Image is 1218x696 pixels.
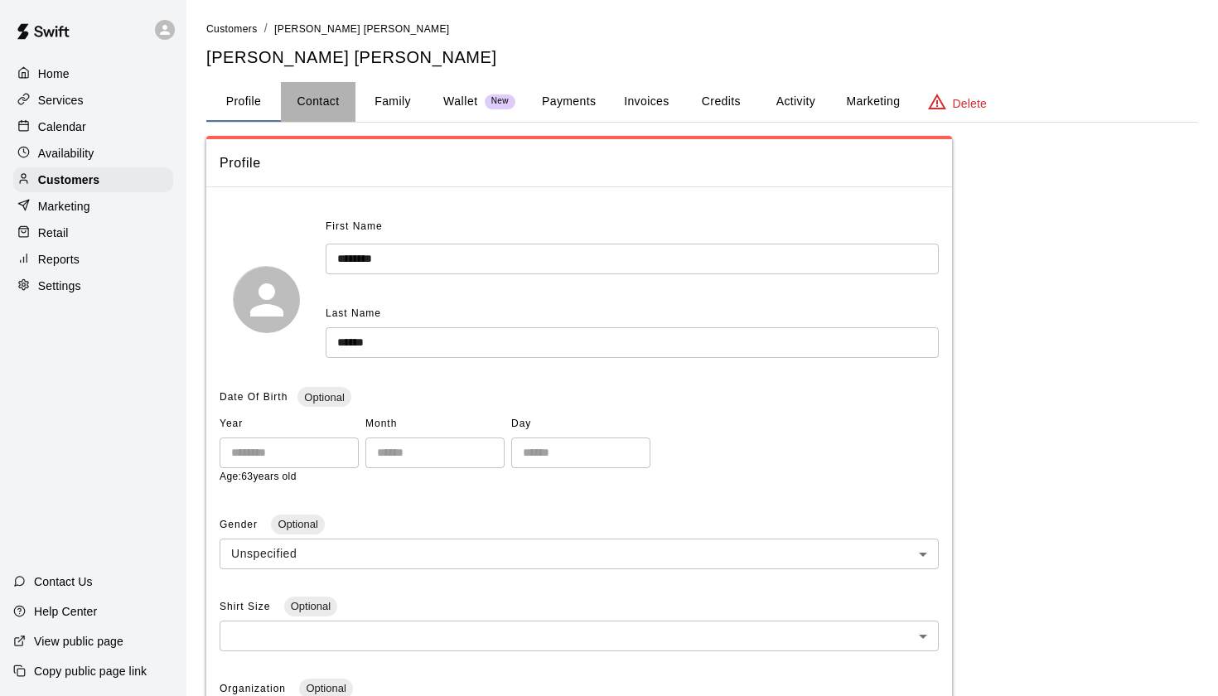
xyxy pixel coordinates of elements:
[274,23,450,35] span: [PERSON_NAME] [PERSON_NAME]
[34,663,147,679] p: Copy public page link
[281,82,355,122] button: Contact
[284,600,337,612] span: Optional
[355,82,430,122] button: Family
[38,92,84,109] p: Services
[271,518,324,530] span: Optional
[34,633,123,650] p: View public page
[220,411,359,437] span: Year
[220,391,288,403] span: Date Of Birth
[38,145,94,162] p: Availability
[38,198,90,215] p: Marketing
[206,23,258,35] span: Customers
[609,82,684,122] button: Invoices
[13,167,173,192] a: Customers
[326,307,381,319] span: Last Name
[953,95,987,112] p: Delete
[684,82,758,122] button: Credits
[220,152,939,174] span: Profile
[38,172,99,188] p: Customers
[511,411,650,437] span: Day
[206,20,1198,38] nav: breadcrumb
[13,141,173,166] a: Availability
[220,601,274,612] span: Shirt Size
[206,46,1198,69] h5: [PERSON_NAME] [PERSON_NAME]
[38,278,81,294] p: Settings
[13,61,173,86] a: Home
[758,82,833,122] button: Activity
[13,88,173,113] a: Services
[220,519,261,530] span: Gender
[13,114,173,139] a: Calendar
[34,603,97,620] p: Help Center
[206,22,258,35] a: Customers
[13,194,173,219] a: Marketing
[443,93,478,110] p: Wallet
[365,411,505,437] span: Month
[13,247,173,272] a: Reports
[220,683,289,694] span: Organization
[529,82,609,122] button: Payments
[13,273,173,298] a: Settings
[34,573,93,590] p: Contact Us
[38,251,80,268] p: Reports
[38,225,69,241] p: Retail
[206,82,281,122] button: Profile
[485,96,515,107] span: New
[13,220,173,245] a: Retail
[299,682,352,694] span: Optional
[326,214,383,240] span: First Name
[206,82,1198,122] div: basic tabs example
[220,471,297,482] span: Age: 63 years old
[220,539,939,569] div: Unspecified
[833,82,913,122] button: Marketing
[38,118,86,135] p: Calendar
[297,391,350,404] span: Optional
[38,65,70,82] p: Home
[264,20,268,37] li: /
